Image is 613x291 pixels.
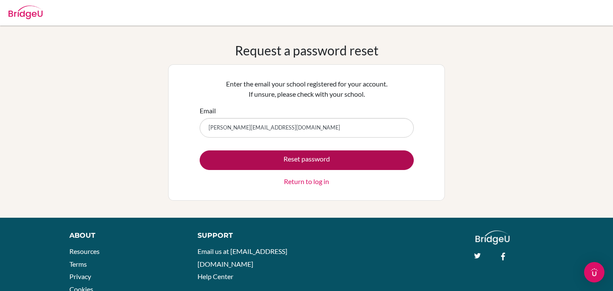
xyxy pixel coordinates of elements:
[200,79,414,99] p: Enter the email your school registered for your account. If unsure, please check with your school.
[9,6,43,19] img: Bridge-U
[284,176,329,187] a: Return to log in
[69,247,100,255] a: Resources
[584,262,604,282] div: Open Intercom Messenger
[235,43,378,58] h1: Request a password reset
[198,247,287,268] a: Email us at [EMAIL_ADDRESS][DOMAIN_NAME]
[69,272,91,280] a: Privacy
[200,150,414,170] button: Reset password
[69,230,178,241] div: About
[476,230,510,245] img: logo_white@2x-f4f0deed5e89b7ecb1c2cc34c3e3d731f90f0f143d5ea2071677605dd97b5244.png
[198,272,233,280] a: Help Center
[198,230,298,241] div: Support
[200,106,216,116] label: Email
[69,260,87,268] a: Terms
